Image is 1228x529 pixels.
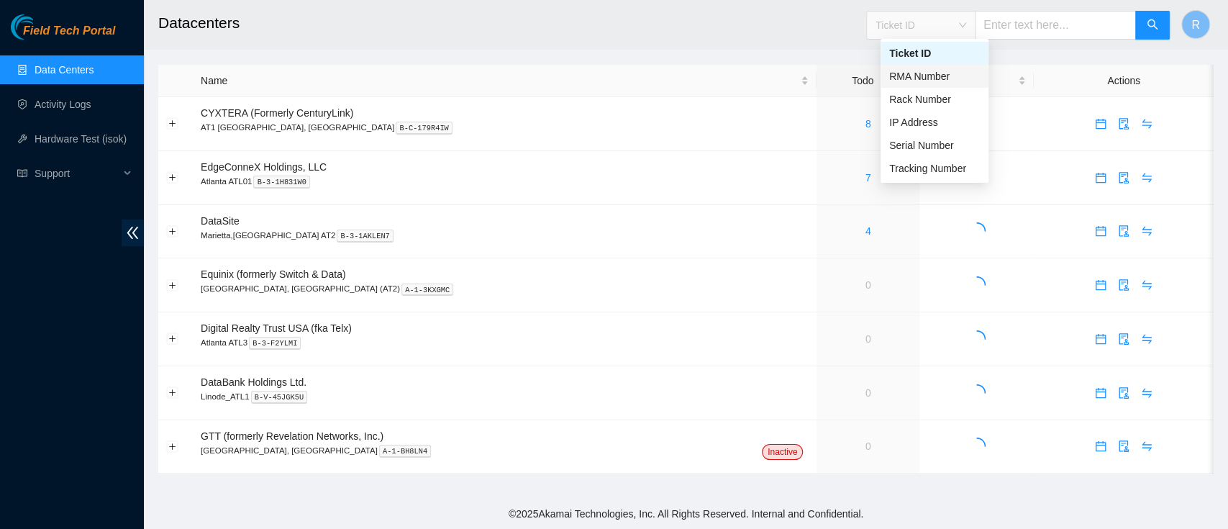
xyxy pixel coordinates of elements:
[1089,172,1112,184] a: calendar
[1113,172,1134,184] span: audit
[968,384,986,402] span: loading
[1135,112,1158,135] button: swap
[35,64,94,76] a: Data Centers
[865,333,871,345] a: 0
[865,118,871,130] a: 8
[1191,16,1200,34] span: R
[1112,279,1135,291] a: audit
[1136,225,1157,237] span: swap
[379,445,431,458] kbd: A-1-BH8LN4
[396,122,452,135] kbd: B-C-179R4IW
[201,175,809,188] p: Atlanta ATL01
[201,390,809,403] p: Linode_ATL1
[144,499,1228,529] footer: © 2025 Akamai Technologies, Inc. All Rights Reserved. Internal and Confidential.
[11,14,73,40] img: Akamai Technologies
[1135,225,1158,237] a: swap
[889,114,980,130] div: IP Address
[1089,333,1112,345] a: calendar
[881,65,988,88] div: RMA Number
[1135,381,1158,404] button: swap
[1089,225,1112,237] a: calendar
[1135,273,1158,297] button: swap
[968,330,986,348] span: loading
[167,118,178,130] button: Expand row
[968,438,986,455] span: loading
[1113,440,1134,452] span: audit
[17,168,27,178] span: read
[253,176,310,189] kbd: B-3-1H831W0
[167,333,178,345] button: Expand row
[1136,279,1157,291] span: swap
[1089,166,1112,189] button: calendar
[875,14,966,36] span: Ticket ID
[1112,381,1135,404] button: audit
[881,88,988,111] div: Rack Number
[337,230,394,243] kbd: B-3-1AKLEN7
[889,160,980,176] div: Tracking Number
[1113,118,1134,130] span: audit
[1136,387,1157,399] span: swap
[1089,327,1112,351] button: calendar
[35,99,91,110] a: Activity Logs
[881,134,988,157] div: Serial Number
[1113,279,1134,291] span: audit
[201,430,383,442] span: GTT (formerly Revelation Networks, Inc.)
[1113,225,1134,237] span: audit
[865,225,871,237] a: 4
[1135,440,1158,452] a: swap
[1135,172,1158,184] a: swap
[1090,279,1111,291] span: calendar
[889,68,980,84] div: RMA Number
[1112,172,1135,184] a: audit
[167,225,178,237] button: Expand row
[201,107,353,119] span: CYXTERA (Formerly CenturyLink)
[401,284,453,297] kbd: A-1-3KXGMC
[1090,387,1111,399] span: calendar
[1112,225,1135,237] a: audit
[35,133,127,145] a: Hardware Test (isok)
[1112,112,1135,135] button: audit
[1135,220,1158,243] button: swap
[201,444,809,457] p: [GEOGRAPHIC_DATA], [GEOGRAPHIC_DATA]
[35,159,119,188] span: Support
[1136,440,1157,452] span: swap
[975,11,1136,40] input: Enter text here...
[1090,225,1111,237] span: calendar
[1089,381,1112,404] button: calendar
[881,111,988,134] div: IP Address
[201,322,352,334] span: Digital Realty Trust USA (fka Telx)
[1113,387,1134,399] span: audit
[1135,118,1158,130] a: swap
[167,172,178,184] button: Expand row
[1089,273,1112,297] button: calendar
[881,157,988,180] div: Tracking Number
[865,440,871,452] a: 0
[1135,11,1170,40] button: search
[881,42,988,65] div: Ticket ID
[1089,387,1112,399] a: calendar
[1089,440,1112,452] a: calendar
[1112,440,1135,452] a: audit
[201,282,809,295] p: [GEOGRAPHIC_DATA], [GEOGRAPHIC_DATA] (AT2)
[1090,118,1111,130] span: calendar
[1089,220,1112,243] button: calendar
[1112,166,1135,189] button: audit
[865,279,871,291] a: 0
[968,276,986,294] span: loading
[1136,172,1157,184] span: swap
[1135,387,1158,399] a: swap
[1181,10,1210,39] button: R
[889,137,980,153] div: Serial Number
[1112,220,1135,243] button: audit
[201,268,346,280] span: Equinix (formerly Switch & Data)
[762,444,803,460] span: Inactive
[1135,435,1158,458] button: swap
[122,220,144,246] span: double-left
[167,279,178,291] button: Expand row
[201,215,240,227] span: DataSite
[865,172,871,184] a: 7
[1090,172,1111,184] span: calendar
[1112,387,1135,399] a: audit
[167,440,178,452] button: Expand row
[1112,273,1135,297] button: audit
